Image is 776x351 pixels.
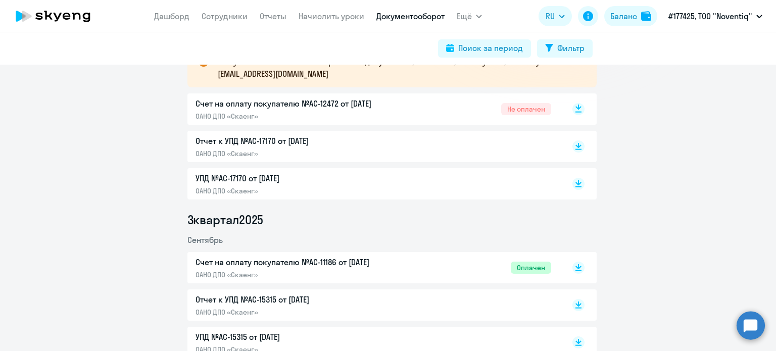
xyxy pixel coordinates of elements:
[196,331,408,343] p: УПД №AC-15315 от [DATE]
[196,149,408,158] p: ОАНО ДПО «Скаенг»
[196,112,408,121] p: ОАНО ДПО «Скаенг»
[376,11,445,21] a: Документооборот
[260,11,286,21] a: Отчеты
[196,97,551,121] a: Счет на оплату покупателю №AC-12472 от [DATE]ОАНО ДПО «Скаенг»Не оплачен
[537,39,593,58] button: Фильтр
[610,10,637,22] div: Баланс
[511,262,551,274] span: Оплачен
[196,186,408,195] p: ОАНО ДПО «Скаенг»
[196,97,408,110] p: Счет на оплату покупателю №AC-12472 от [DATE]
[218,56,578,80] p: В случае возникновения вопросов по документам, напишите, пожалуйста, на почту [EMAIL_ADDRESS][DOM...
[557,42,585,54] div: Фильтр
[501,103,551,115] span: Не оплачен
[202,11,248,21] a: Сотрудники
[196,172,551,195] a: УПД №AC-17170 от [DATE]ОАНО ДПО «Скаенг»
[438,39,531,58] button: Поиск за период
[187,235,223,245] span: Сентябрь
[546,10,555,22] span: RU
[299,11,364,21] a: Начислить уроки
[196,256,408,268] p: Счет на оплату покупателю №AC-11186 от [DATE]
[154,11,189,21] a: Дашборд
[196,256,551,279] a: Счет на оплату покупателю №AC-11186 от [DATE]ОАНО ДПО «Скаенг»Оплачен
[196,135,408,147] p: Отчет к УПД №AC-17170 от [DATE]
[539,6,572,26] button: RU
[604,6,657,26] button: Балансbalance
[196,135,551,158] a: Отчет к УПД №AC-17170 от [DATE]ОАНО ДПО «Скаенг»
[196,308,408,317] p: ОАНО ДПО «Скаенг»
[187,212,597,228] li: 3 квартал 2025
[668,10,752,22] p: #177425, ТОО "Noventiq"
[641,11,651,21] img: balance
[458,42,523,54] div: Поиск за период
[196,172,408,184] p: УПД №AC-17170 от [DATE]
[196,270,408,279] p: ОАНО ДПО «Скаенг»
[457,10,472,22] span: Ещё
[457,6,482,26] button: Ещё
[663,4,767,28] button: #177425, ТОО "Noventiq"
[196,293,551,317] a: Отчет к УПД №AC-15315 от [DATE]ОАНО ДПО «Скаенг»
[196,293,408,306] p: Отчет к УПД №AC-15315 от [DATE]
